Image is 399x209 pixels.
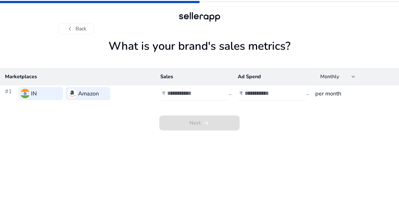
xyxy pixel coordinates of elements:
h4: ₹ [162,91,165,97]
button: chevron_leftBack [58,23,94,34]
h3: Amazon [78,89,99,98]
th: Ad Spend [233,68,310,85]
h4: ₹ [240,91,243,97]
img: in.svg [20,89,30,98]
h3: per month [315,89,394,98]
h3: IN [31,89,37,98]
h3: #1 [5,87,16,100]
th: Sales [155,68,233,85]
span: Monthly [320,73,339,80]
span: chevron_left [66,25,74,33]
